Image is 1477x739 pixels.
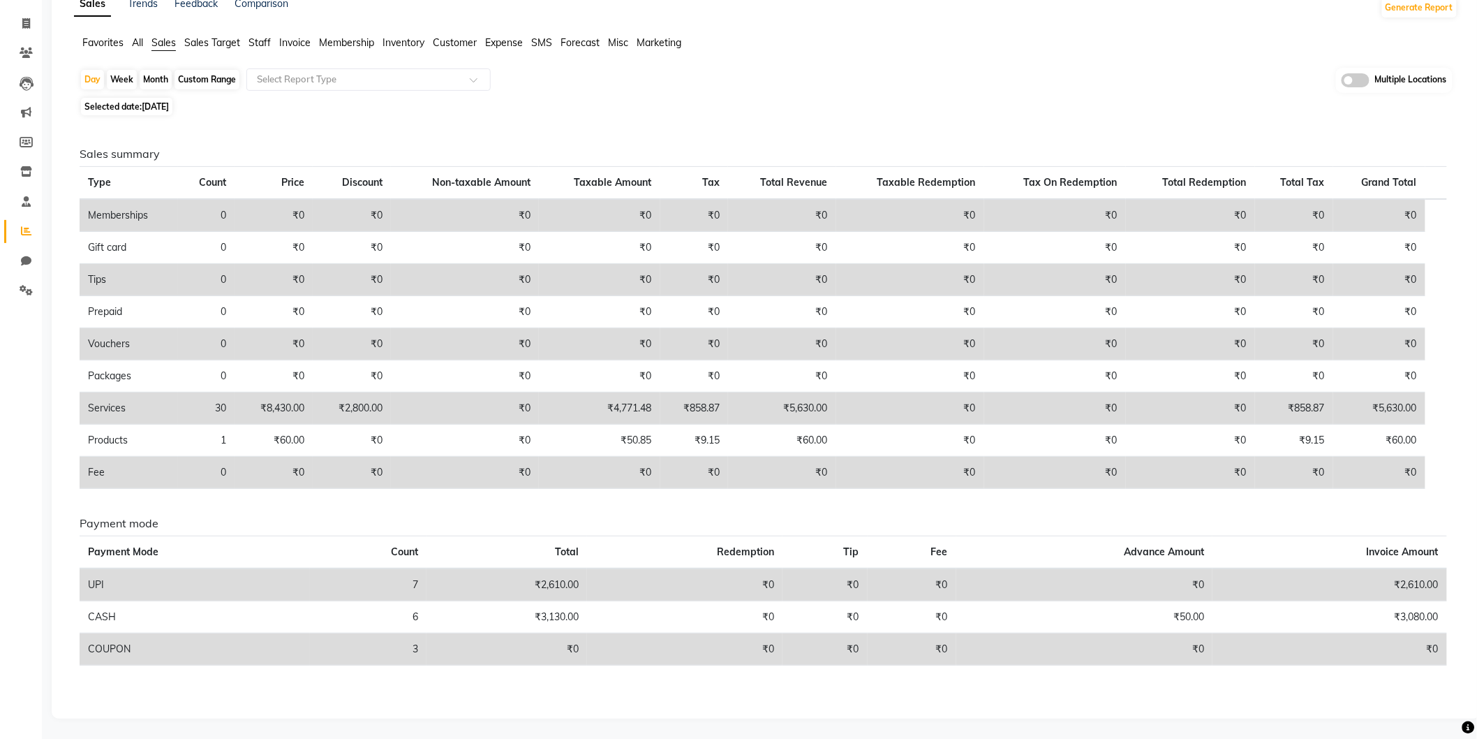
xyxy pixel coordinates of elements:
td: Services [80,393,178,425]
td: Fee [80,457,178,489]
td: ₹0 [1255,296,1333,328]
td: ₹0 [984,328,1126,360]
td: ₹0 [728,264,836,296]
td: ₹0 [836,199,984,232]
td: ₹3,080.00 [1212,601,1447,634]
span: Marketing [637,36,681,49]
td: ₹0 [728,232,836,264]
td: ₹0 [313,425,391,457]
td: ₹0 [984,360,1126,393]
span: Forecast [561,36,600,49]
td: ₹0 [391,264,539,296]
td: ₹0 [313,264,391,296]
td: ₹0 [1126,425,1255,457]
td: CASH [80,601,310,634]
div: Month [140,70,172,89]
td: ₹858.87 [660,393,729,425]
td: ₹0 [1126,360,1255,393]
td: ₹0 [391,328,539,360]
td: ₹0 [1126,296,1255,328]
td: ₹0 [539,232,660,264]
td: Prepaid [80,296,178,328]
span: Staff [248,36,271,49]
td: ₹60.00 [728,425,836,457]
td: 0 [178,328,235,360]
td: ₹0 [836,264,984,296]
td: ₹0 [235,360,313,393]
td: ₹0 [868,569,956,601]
td: COUPON [80,634,310,666]
td: ₹0 [1333,296,1425,328]
td: ₹60.00 [235,425,313,457]
span: Sales [151,36,176,49]
td: ₹0 [1126,232,1255,264]
td: ₹2,610.00 [1212,569,1447,601]
td: ₹0 [587,569,782,601]
span: Advance Amount [1124,546,1204,558]
td: ₹0 [956,634,1212,666]
td: ₹0 [1126,328,1255,360]
td: 0 [178,199,235,232]
td: ₹0 [1333,328,1425,360]
span: SMS [531,36,552,49]
span: Multiple Locations [1375,73,1447,87]
td: ₹0 [235,199,313,232]
td: ₹0 [1212,634,1447,666]
div: Day [81,70,104,89]
td: ₹8,430.00 [235,393,313,425]
td: ₹0 [1255,199,1333,232]
td: ₹50.00 [956,601,1212,634]
td: ₹0 [235,296,313,328]
span: Sales Target [184,36,240,49]
td: Tips [80,264,178,296]
td: ₹0 [587,634,782,666]
td: ₹60.00 [1333,425,1425,457]
td: UPI [80,569,310,601]
td: ₹0 [728,360,836,393]
td: ₹0 [782,569,868,601]
td: ₹0 [1255,360,1333,393]
td: ₹0 [235,232,313,264]
td: ₹0 [391,296,539,328]
span: Non-taxable Amount [432,176,530,189]
td: ₹0 [313,360,391,393]
td: ₹0 [728,199,836,232]
td: ₹0 [1333,360,1425,393]
td: ₹0 [984,457,1126,489]
span: Redemption [717,546,774,558]
td: Vouchers [80,328,178,360]
td: ₹0 [984,264,1126,296]
td: 0 [178,296,235,328]
span: Invoice [279,36,311,49]
span: [DATE] [142,101,169,112]
td: ₹0 [587,601,782,634]
td: ₹0 [728,296,836,328]
td: ₹0 [660,328,729,360]
td: ₹0 [728,457,836,489]
td: ₹0 [660,296,729,328]
td: ₹0 [1255,232,1333,264]
td: ₹0 [313,296,391,328]
td: ₹50.85 [539,425,660,457]
td: ₹0 [1255,264,1333,296]
td: ₹0 [391,425,539,457]
td: 6 [310,601,426,634]
td: ₹858.87 [1255,393,1333,425]
td: ₹0 [868,601,956,634]
span: Price [281,176,304,189]
td: ₹3,130.00 [426,601,587,634]
td: ₹0 [1255,457,1333,489]
td: Products [80,425,178,457]
span: Taxable Redemption [877,176,976,189]
span: Customer [433,36,477,49]
td: ₹0 [984,232,1126,264]
td: ₹0 [391,457,539,489]
span: Invoice Amount [1367,546,1439,558]
td: ₹0 [868,634,956,666]
span: Type [88,176,111,189]
td: 0 [178,360,235,393]
td: ₹0 [391,360,539,393]
span: Selected date: [81,98,172,115]
span: Expense [485,36,523,49]
div: Week [107,70,137,89]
